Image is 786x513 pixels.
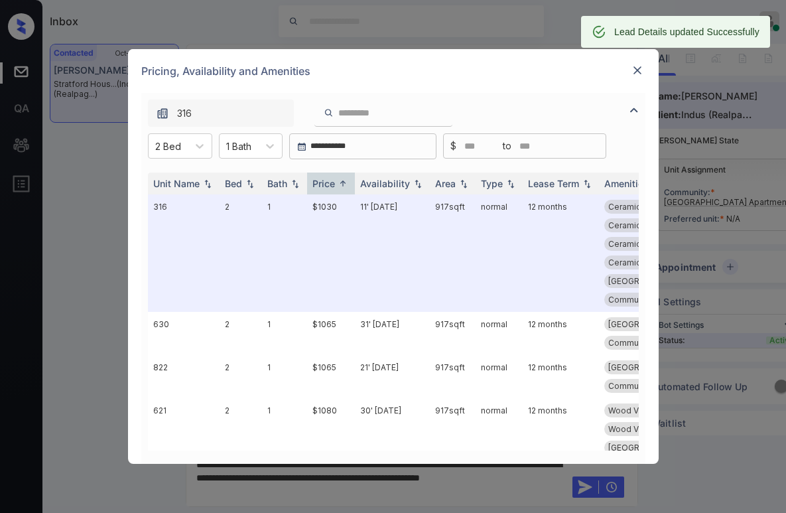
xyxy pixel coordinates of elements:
img: icon-zuma [156,107,169,120]
td: 822 [148,355,220,398]
span: Ceramic Tile Li... [608,257,673,267]
span: Community Fee [608,338,670,348]
span: Wood Vinyl Bed ... [608,405,678,415]
td: 1 [262,398,307,478]
td: 917 sqft [430,398,476,478]
div: Lease Term [528,178,579,189]
td: 11' [DATE] [355,194,430,312]
div: Area [435,178,456,189]
td: 917 sqft [430,194,476,312]
img: sorting [243,179,257,188]
span: 316 [177,106,192,121]
td: normal [476,312,523,355]
img: icon-zuma [626,102,642,118]
td: 917 sqft [430,355,476,398]
td: normal [476,194,523,312]
img: sorting [457,179,470,188]
span: to [503,139,511,153]
td: 30' [DATE] [355,398,430,478]
td: 1 [262,312,307,355]
img: sorting [289,179,302,188]
span: [GEOGRAPHIC_DATA][PERSON_NAME]... [608,443,762,453]
td: 2 [220,355,262,398]
td: 621 [148,398,220,478]
td: 917 sqft [430,312,476,355]
div: Bath [267,178,287,189]
img: sorting [201,179,214,188]
span: Ceramic Tile Ba... [608,202,676,212]
div: Lead Details updated Successfully [614,20,759,44]
td: 21' [DATE] [355,355,430,398]
td: 630 [148,312,220,355]
td: 1 [262,355,307,398]
td: normal [476,355,523,398]
img: sorting [336,179,350,188]
td: 1 [262,194,307,312]
td: $1030 [307,194,355,312]
span: $ [450,139,456,153]
td: 2 [220,398,262,478]
td: normal [476,398,523,478]
td: 12 months [523,194,599,312]
td: $1080 [307,398,355,478]
td: 12 months [523,355,599,398]
div: Pricing, Availability and Amenities [128,49,659,93]
img: sorting [504,179,517,188]
span: [GEOGRAPHIC_DATA][PERSON_NAME]... [608,319,762,329]
td: $1065 [307,312,355,355]
span: Community Fee [608,295,670,305]
div: Price [312,178,335,189]
td: 2 [220,312,262,355]
div: Type [481,178,503,189]
span: Community Fee [608,381,670,391]
td: 31' [DATE] [355,312,430,355]
span: [GEOGRAPHIC_DATA][PERSON_NAME]... [608,362,762,372]
td: 12 months [523,398,599,478]
td: $1065 [307,355,355,398]
img: close [631,64,644,77]
span: [GEOGRAPHIC_DATA][PERSON_NAME]... [608,276,762,286]
img: sorting [411,179,425,188]
div: Bed [225,178,242,189]
img: icon-zuma [324,107,334,119]
td: 12 months [523,312,599,355]
td: 2 [220,194,262,312]
div: Availability [360,178,410,189]
img: sorting [580,179,594,188]
div: Unit Name [153,178,200,189]
span: Ceramic Tile Be... [608,220,677,230]
div: Amenities [604,178,649,189]
span: Wood Vinyl Dini... [608,424,675,434]
span: Ceramic Tile Ha... [608,239,677,249]
td: 316 [148,194,220,312]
